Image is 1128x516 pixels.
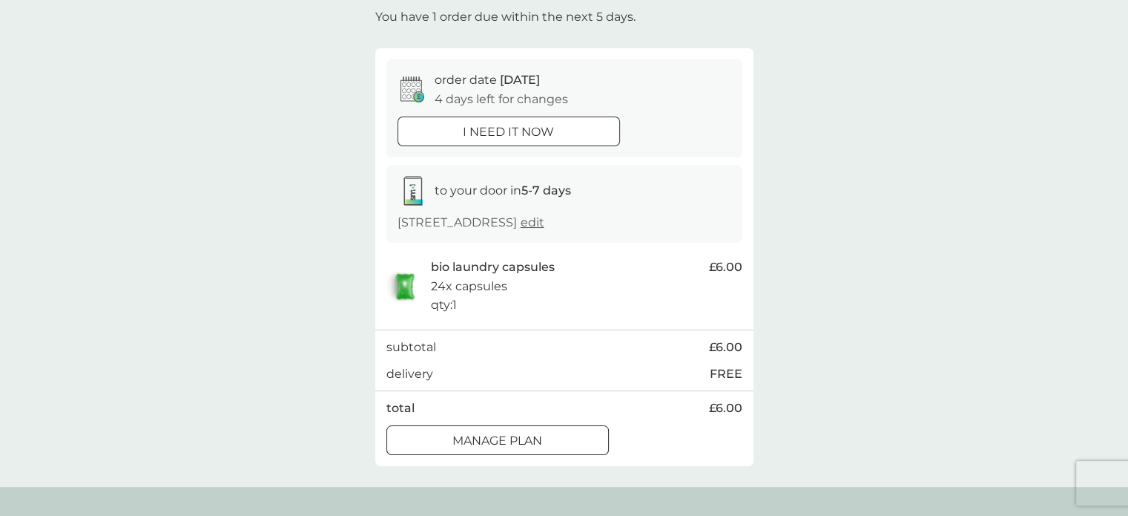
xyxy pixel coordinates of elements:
p: FREE [710,365,742,384]
p: Manage plan [452,431,542,451]
strong: 5-7 days [521,183,571,197]
span: £6.00 [709,258,742,277]
p: total [386,399,415,418]
p: [STREET_ADDRESS] [398,213,544,232]
span: £6.00 [709,338,742,357]
p: 4 days left for changes [435,90,568,109]
p: subtotal [386,338,436,357]
span: to your door in [435,183,571,197]
button: i need it now [398,117,620,146]
button: Manage plan [386,425,609,455]
p: delivery [386,365,433,384]
p: qty : 1 [431,295,457,315]
p: i need it now [463,123,554,142]
span: [DATE] [500,73,540,87]
p: bio laundry capsules [431,258,555,277]
p: 24x capsules [431,277,507,296]
p: order date [435,71,540,90]
span: £6.00 [709,399,742,418]
p: You have 1 order due within the next 5 days. [375,7,636,27]
a: edit [521,215,544,229]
